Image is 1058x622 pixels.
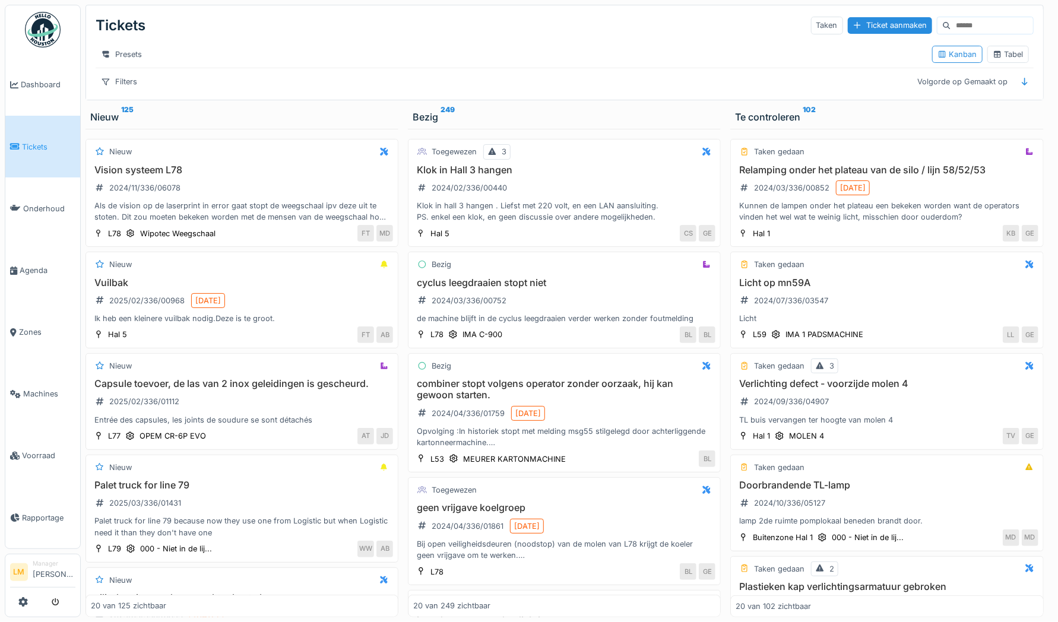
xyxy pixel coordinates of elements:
span: Machines [23,388,75,399]
div: Licht [736,313,1038,324]
h3: Vision systeem L78 [91,164,393,176]
div: Toegewezen [432,146,477,157]
a: Dashboard [5,54,80,116]
div: 000 - Niet in de lij... [832,532,904,543]
div: IMA C-900 [463,329,502,340]
div: Taken gedaan [754,146,804,157]
div: AT [357,428,374,445]
div: OPEM CR-6P EVO [140,430,206,442]
div: Bezig [432,259,451,270]
div: JD [376,428,393,445]
div: Ik heb een kleinere vuilbak nodig.Deze is te groot. [91,313,393,324]
div: Kunnen de lampen onder het plateau een bekeken worden want de operators vinden het wel wat te wei... [736,200,1038,223]
h3: Plastieken kap verlichtingsarmatuur gebroken [736,581,1038,592]
div: de machine blijft in de cyclus leegdraaien verder werken zonder foutmelding [413,313,715,324]
div: Kanban [937,49,977,60]
div: MD [1003,529,1019,546]
div: Klok in hall 3 hangen . Liefst met 220 volt, en een LAN aansluiting. PS. enkel een klok, en geen ... [413,200,715,223]
div: Nieuw [109,259,132,270]
div: Als de vision op de laserprint in error gaat stopt de weegschaal ipv deze uit te stoten. Dit zou ... [91,200,393,223]
img: Badge_color-CXgf-gQk.svg [25,12,61,47]
div: Nieuw [90,110,394,124]
a: Agenda [5,239,80,301]
div: L78 [108,228,121,239]
a: Onderhoud [5,177,80,239]
div: AB [376,326,393,343]
div: Presets [96,46,147,63]
div: L78 [430,566,444,577]
div: 20 van 249 zichtbaar [413,601,490,612]
div: FT [357,326,374,343]
div: Palet truck for line 79 because now they use one from Logistic but when Logistic need it than the... [91,515,393,538]
h3: Vuilbak [91,277,393,288]
div: Manager [33,559,75,568]
div: Hal 1 [753,430,770,442]
span: Agenda [20,265,75,276]
div: Taken gedaan [754,462,804,473]
div: GE [1022,428,1038,445]
sup: 125 [121,110,134,124]
div: BL [699,326,715,343]
div: 3 [829,360,834,372]
div: TV [1003,428,1019,445]
div: Te controleren [735,110,1038,124]
div: IMA 1 PADSMACHINE [785,329,863,340]
h3: cyclus leegdraaien stopt niet [413,277,715,288]
div: [DATE] [195,295,221,306]
div: BL [680,563,696,580]
div: Taken gedaan [754,563,804,575]
div: 2024/03/336/00752 [432,295,506,306]
div: Bezig [432,360,451,372]
sup: 249 [441,110,455,124]
div: Bij open veiligheidsdeuren (noodstop) van de molen van L78 krijgt de koeler geen vrijgave om te w... [413,538,715,561]
div: GE [1022,225,1038,242]
div: CS [680,225,696,242]
a: Zones [5,302,80,363]
div: Taken gedaan [754,360,804,372]
div: 20 van 102 zichtbaar [736,601,811,612]
div: Hal 5 [108,329,127,340]
div: Taken [811,17,843,34]
div: MEURER KARTONMACHINE [463,453,566,465]
h3: Licht op mn59A [736,277,1038,288]
div: TL buis vervangen ter hoogte van molen 4 [736,414,1038,426]
div: 2024/02/336/00440 [432,182,507,193]
div: [DATE] [515,408,541,419]
div: GE [1022,326,1038,343]
div: 2025/02/336/00968 [109,295,185,306]
div: Nieuw [109,360,132,372]
div: FT [357,225,374,242]
li: LM [10,563,28,581]
li: [PERSON_NAME] [33,559,75,585]
div: Nieuw [109,462,132,473]
h3: cilinder uitgang dozen rechter kant slag aanpassen [91,592,393,604]
div: Opvolging :In historiek stopt met melding msg55 stilgelegd door achterliggende kartonneermachine.... [413,426,715,448]
div: [DATE] [514,521,540,532]
div: 3 [502,146,506,157]
div: Filters [96,73,142,90]
div: 2024/03/336/00852 [754,182,829,193]
h3: Capsule toevoer, de las van 2 inox geleidingen is gescheurd. [91,378,393,389]
div: lamp 2de ruimte pomplokaal beneden brandt door. [736,515,1038,526]
span: Tickets [22,141,75,153]
div: Taken gedaan [754,259,804,270]
div: 2024/04/336/01759 [432,408,505,419]
div: 2 [829,563,834,575]
a: Machines [5,363,80,425]
div: 2025/03/336/01431 [109,497,181,509]
div: 2024/11/336/06078 [109,182,180,193]
div: Buitenzone Hal 1 [753,532,813,543]
div: Nieuw [109,575,132,586]
h3: Verlichting defect - voorzijde molen 4 [736,378,1038,389]
div: L59 [753,329,766,340]
span: Onderhoud [23,203,75,214]
div: 2024/07/336/03547 [754,295,828,306]
a: Rapportage [5,487,80,548]
div: WW [357,541,374,557]
div: KB [1003,225,1019,242]
span: Rapportage [22,512,75,523]
div: 2024/09/336/04907 [754,396,829,407]
div: [DATE] [840,182,866,193]
div: Ticket aanmaken [848,17,932,33]
div: Bezig [413,110,716,124]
